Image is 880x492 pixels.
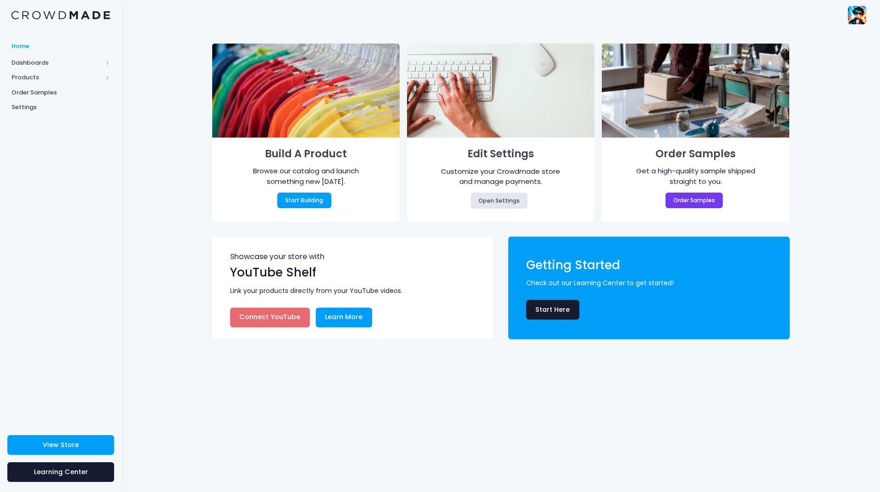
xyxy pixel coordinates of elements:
span: View Store [43,440,79,449]
img: Logo [11,11,110,20]
a: Open Settings [471,193,528,208]
h1: Order Samples [616,145,776,163]
a: Order Samples [665,193,723,208]
span: Showcase your store with [230,253,477,264]
div: Browse our catalog and launch something new [DATE]. [240,166,371,187]
span: YouTube Shelf [230,264,316,281]
a: Learning Center [7,462,114,482]
span: Check out our Learning Center to get started! [526,278,776,288]
h1: Edit Settings [420,145,581,163]
span: Settings [11,103,110,112]
a: Learn More [316,308,372,327]
div: Get a high-quality sample shipped straight to you. [630,166,761,187]
span: Link your products directly from your YouTube videos. [230,286,480,296]
span: Products [11,73,102,82]
span: Getting Started [526,257,620,273]
div: Customize your Crowdmade store and manage payments. [435,166,566,187]
span: Dashboards [11,58,102,67]
a: Connect YouTube [230,308,310,327]
a: View Store [7,435,114,455]
a: Start Building [277,193,331,208]
img: User [848,6,866,24]
span: Home [11,42,110,51]
a: Start Here [526,300,579,320]
span: Order Samples [11,88,110,97]
h1: Build A Product [225,145,386,163]
span: Learning Center [34,467,88,476]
